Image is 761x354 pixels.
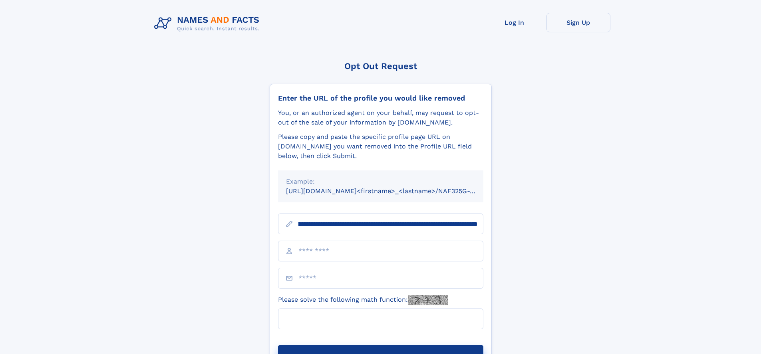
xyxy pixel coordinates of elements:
[278,132,483,161] div: Please copy and paste the specific profile page URL on [DOMAIN_NAME] you want removed into the Pr...
[270,61,492,71] div: Opt Out Request
[546,13,610,32] a: Sign Up
[278,295,448,305] label: Please solve the following math function:
[278,108,483,127] div: You, or an authorized agent on your behalf, may request to opt-out of the sale of your informatio...
[278,94,483,103] div: Enter the URL of the profile you would like removed
[151,13,266,34] img: Logo Names and Facts
[286,187,499,195] small: [URL][DOMAIN_NAME]<firstname>_<lastname>/NAF325G-xxxxxxxx
[483,13,546,32] a: Log In
[286,177,475,186] div: Example:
